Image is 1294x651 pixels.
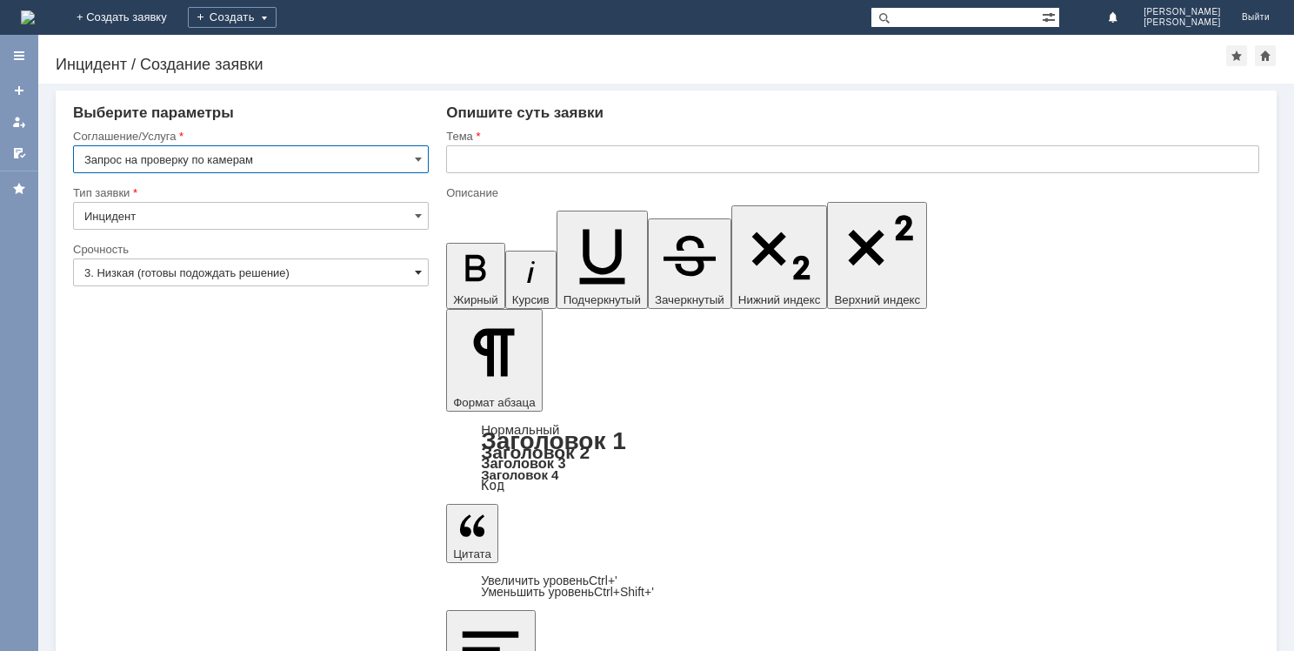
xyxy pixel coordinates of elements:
[481,427,626,454] a: Заголовок 1
[1144,7,1221,17] span: [PERSON_NAME]
[453,547,491,560] span: Цитата
[446,131,1256,142] div: Тема
[481,467,558,482] a: Заголовок 4
[56,56,1226,73] div: Инцидент / Создание заявки
[446,575,1259,598] div: Цитата
[731,205,828,309] button: Нижний индекс
[188,7,277,28] div: Создать
[73,244,425,255] div: Срочность
[446,104,604,121] span: Опишите суть заявки
[557,211,648,309] button: Подчеркнутый
[481,585,654,599] a: Decrease
[505,251,557,309] button: Курсив
[481,422,559,437] a: Нормальный
[73,104,234,121] span: Выберите параметры
[834,293,920,306] span: Верхний индекс
[481,574,617,587] a: Increase
[481,478,504,493] a: Код
[21,10,35,24] img: logo
[446,424,1259,492] div: Формат абзаца
[1255,45,1276,66] div: Сделать домашней страницей
[589,574,617,587] span: Ctrl+'
[481,455,565,471] a: Заголовок 3
[5,77,33,104] a: Создать заявку
[453,293,498,306] span: Жирный
[446,243,505,309] button: Жирный
[21,10,35,24] a: Перейти на домашнюю страницу
[594,585,654,599] span: Ctrl+Shift+'
[512,293,550,306] span: Курсив
[453,396,535,409] span: Формат абзаца
[655,293,724,306] span: Зачеркнутый
[446,309,542,412] button: Формат абзаца
[648,218,731,309] button: Зачеркнутый
[1226,45,1247,66] div: Добавить в избранное
[73,187,425,198] div: Тип заявки
[1042,8,1059,24] span: Расширенный поиск
[73,131,425,142] div: Соглашение/Услуга
[1144,17,1221,28] span: [PERSON_NAME]
[564,293,641,306] span: Подчеркнутый
[738,293,821,306] span: Нижний индекс
[5,108,33,136] a: Мои заявки
[5,139,33,167] a: Мои согласования
[446,504,498,563] button: Цитата
[481,442,590,462] a: Заголовок 2
[827,202,927,309] button: Верхний индекс
[446,187,1256,198] div: Описание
